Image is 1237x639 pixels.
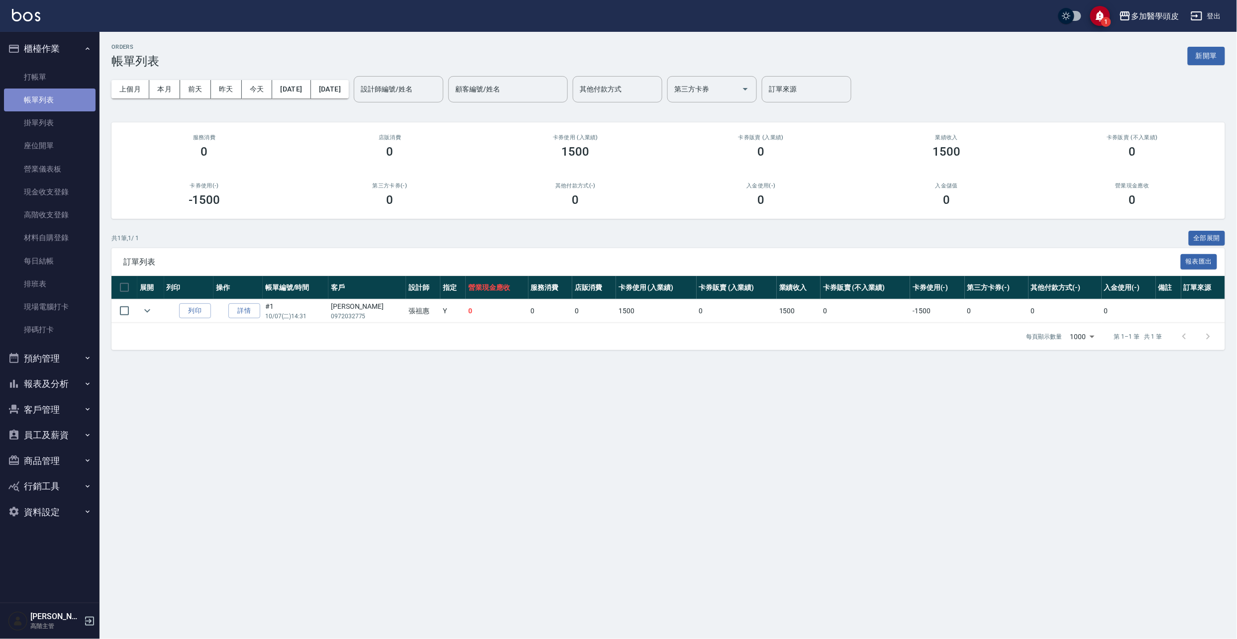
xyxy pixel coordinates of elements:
[311,80,349,98] button: [DATE]
[1181,254,1218,270] button: 報表匯出
[4,397,96,423] button: 客戶管理
[387,193,394,207] h3: 0
[242,80,273,98] button: 今天
[616,299,696,323] td: 1500
[1029,276,1102,299] th: 其他付款方式(-)
[466,299,528,323] td: 0
[4,499,96,525] button: 資料設定
[572,193,579,207] h3: 0
[933,145,961,159] h3: 1500
[758,145,765,159] h3: 0
[495,183,656,189] h2: 其他付款方式(-)
[572,299,616,323] td: 0
[1129,145,1136,159] h3: 0
[1102,299,1156,323] td: 0
[331,301,404,312] div: [PERSON_NAME]
[213,276,263,299] th: 操作
[495,134,656,141] h2: 卡券使用 (入業績)
[164,276,213,299] th: 列印
[4,158,96,181] a: 營業儀表板
[821,276,910,299] th: 卡券販賣 (不入業績)
[4,226,96,249] a: 材料自購登錄
[149,80,180,98] button: 本月
[8,611,28,631] img: Person
[406,299,440,323] td: 張祖惠
[440,299,466,323] td: Y
[528,276,572,299] th: 服務消費
[228,303,260,319] a: 詳情
[4,66,96,89] a: 打帳單
[4,318,96,341] a: 掃碼打卡
[528,299,572,323] td: 0
[866,183,1028,189] h2: 入金儲值
[4,203,96,226] a: 高階收支登錄
[1027,332,1062,341] p: 每頁顯示數量
[272,80,310,98] button: [DATE]
[263,299,328,323] td: #1
[4,295,96,318] a: 現場電腦打卡
[1102,276,1156,299] th: 入金使用(-)
[1188,47,1225,65] button: 新開單
[758,193,765,207] h3: 0
[866,134,1028,141] h2: 業績收入
[4,111,96,134] a: 掛單列表
[137,276,164,299] th: 展開
[1188,51,1225,60] a: 新開單
[1156,276,1181,299] th: 備註
[4,181,96,203] a: 現金收支登錄
[562,145,590,159] h3: 1500
[211,80,242,98] button: 昨天
[4,273,96,295] a: 排班表
[4,473,96,499] button: 行銷工具
[4,250,96,273] a: 每日結帳
[1114,332,1162,341] p: 第 1–1 筆 共 1 筆
[1101,17,1111,27] span: 1
[965,299,1029,323] td: 0
[1181,257,1218,266] a: 報表匯出
[440,276,466,299] th: 指定
[4,346,96,371] button: 預約管理
[965,276,1029,299] th: 第三方卡券(-)
[1029,299,1102,323] td: 0
[30,622,81,631] p: 高階主管
[123,134,285,141] h3: 服務消費
[111,54,159,68] h3: 帳單列表
[265,312,326,321] p: 10/07 (二) 14:31
[572,276,616,299] th: 店販消費
[4,134,96,157] a: 座位開單
[387,145,394,159] h3: 0
[616,276,696,299] th: 卡券使用 (入業績)
[4,36,96,62] button: 櫃檯作業
[111,80,149,98] button: 上個月
[1115,6,1183,26] button: 多加醫學頭皮
[1181,276,1225,299] th: 訂單來源
[777,299,821,323] td: 1500
[309,183,471,189] h2: 第三方卡券(-)
[263,276,328,299] th: 帳單編號/時間
[680,134,842,141] h2: 卡券販賣 (入業績)
[111,44,159,50] h2: ORDERS
[1090,6,1110,26] button: save
[821,299,910,323] td: 0
[123,257,1181,267] span: 訂單列表
[180,80,211,98] button: 前天
[680,183,842,189] h2: 入金使用(-)
[777,276,821,299] th: 業績收入
[111,234,139,243] p: 共 1 筆, 1 / 1
[910,299,964,323] td: -1500
[737,81,753,97] button: Open
[943,193,950,207] h3: 0
[406,276,440,299] th: 設計師
[1051,134,1213,141] h2: 卡券販賣 (不入業績)
[466,276,528,299] th: 營業現金應收
[309,134,471,141] h2: 店販消費
[4,371,96,397] button: 報表及分析
[1051,183,1213,189] h2: 營業現金應收
[140,303,155,318] button: expand row
[201,145,208,159] h3: 0
[4,89,96,111] a: 帳單列表
[1187,7,1225,25] button: 登出
[30,612,81,622] h5: [PERSON_NAME]
[1066,323,1098,350] div: 1000
[1129,193,1136,207] h3: 0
